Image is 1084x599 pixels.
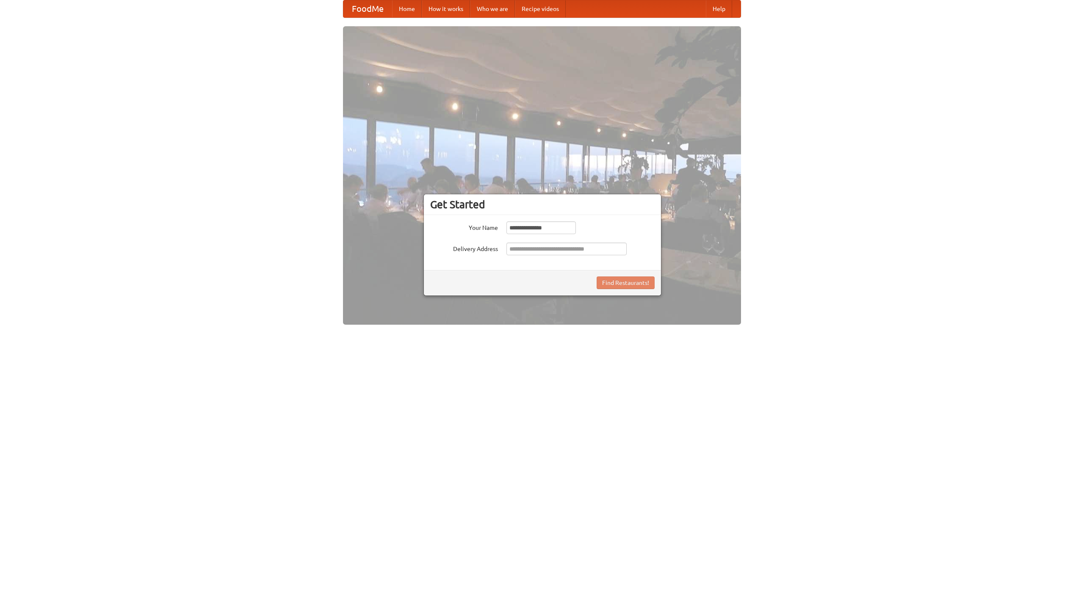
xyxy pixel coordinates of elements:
button: Find Restaurants! [597,276,655,289]
a: Help [706,0,732,17]
a: Recipe videos [515,0,566,17]
a: Who we are [470,0,515,17]
label: Your Name [430,221,498,232]
label: Delivery Address [430,243,498,253]
a: FoodMe [343,0,392,17]
h3: Get Started [430,198,655,211]
a: Home [392,0,422,17]
a: How it works [422,0,470,17]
